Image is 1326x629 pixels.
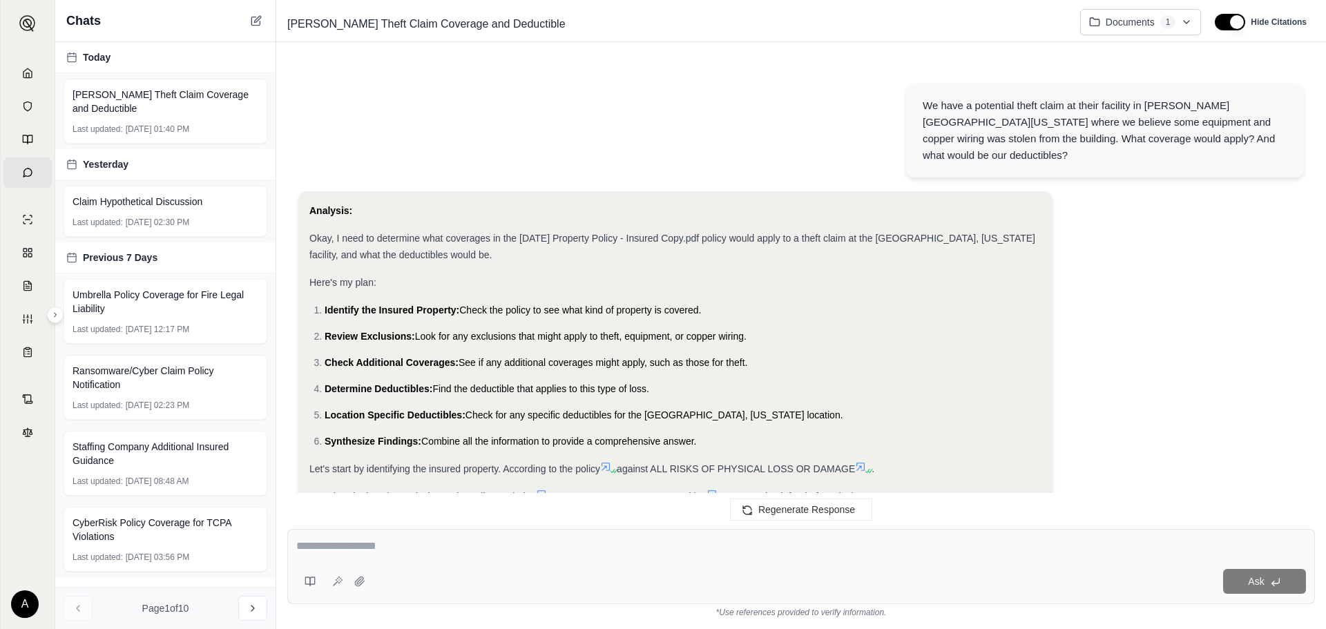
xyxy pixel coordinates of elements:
span: Find the deductible that applies to this type of loss. [432,383,649,394]
div: We have a potential theft claim at their facility in [PERSON_NAME][GEOGRAPHIC_DATA][US_STATE] whe... [923,97,1287,164]
a: Contract Analysis [3,384,52,414]
span: Staffing Company Additional Insured Guidance [73,440,258,467]
button: Ask [1223,569,1306,594]
button: Expand sidebar [47,307,64,323]
span: Determine Deductibles: [325,383,432,394]
span: Check for any specific deductibles for the [GEOGRAPHIC_DATA], [US_STATE] location. [465,409,843,420]
a: Single Policy [3,204,52,235]
span: Chats [66,11,101,30]
img: Expand sidebar [19,15,36,32]
a: Coverage Table [3,337,52,367]
span: Today [83,50,110,64]
span: [DATE] 12:17 PM [126,324,189,335]
span: Check Additional Coverages: [325,357,459,368]
span: [DATE] 03:56 PM [126,552,189,563]
span: [PERSON_NAME] Theft Claim Coverage and Deductible [282,13,571,35]
span: Previous 30 Days [83,586,163,599]
span: Page 1 of 10 [142,601,189,615]
span: Last updated: [73,552,123,563]
a: Claim Coverage [3,271,52,301]
a: Documents Vault [3,91,52,122]
span: Okay, I need to determine what coverages in the [DATE] Property Policy - Insured Copy.pdf policy ... [309,233,1035,260]
span: Claim Hypothetical Discussion [73,195,202,209]
span: Last updated: [73,476,123,487]
span: Here's my plan: [309,277,376,288]
span: Last updated: [73,217,123,228]
a: Legal Search Engine [3,417,52,447]
span: 1 [1160,15,1176,29]
span: Ask [1248,576,1264,587]
span: Review Exclusions: [325,331,415,342]
button: Regenerate Response [730,499,872,521]
div: Edit Title [282,13,1069,35]
button: Documents1 [1080,9,1202,35]
button: Expand sidebar [14,10,41,37]
span: Yesterday [83,157,128,171]
span: Last updated: [73,324,123,335]
span: currency, money, notes or securities [552,491,707,502]
span: [DATE] 02:23 PM [126,400,189,411]
span: against ALL RISKS OF PHYSICAL LOSS OR DAMAGE [617,463,855,474]
span: Now, let's look at the exclusions. The policy excludes [309,491,536,502]
span: Regenerate Response [758,504,855,515]
span: Location Specific Deductibles: [325,409,465,420]
span: . [872,463,874,474]
span: Look for any exclusions that might apply to theft, equipment, or copper wiring. [415,331,747,342]
span: Combine all the information to provide a comprehensive answer. [421,436,696,447]
span: Documents [1106,15,1155,29]
span: [PERSON_NAME] Theft Claim Coverage and Deductible [73,88,258,115]
strong: Analysis: [309,205,352,216]
span: Last updated: [73,124,123,135]
span: Last updated: [73,400,123,411]
span: Synthesize Findings: [325,436,421,447]
a: Home [3,58,52,88]
span: Identify the Insured Property: [325,304,459,316]
span: [DATE] 01:40 PM [126,124,189,135]
a: Custom Report [3,304,52,334]
span: Ransomware/Cyber Claim Policy Notification [73,364,258,391]
span: [DATE] 02:30 PM [126,217,189,228]
span: Previous 7 Days [83,251,157,264]
span: Let's start by identifying the insured property. According to the policy [309,463,600,474]
span: Hide Citations [1251,17,1307,28]
a: Prompt Library [3,124,52,155]
span: Umbrella Policy Coverage for Fire Legal Liability [73,288,258,316]
div: *Use references provided to verify information. [287,604,1315,618]
span: [DATE] 08:48 AM [126,476,189,487]
span: Check the policy to see what kind of property is covered. [459,304,701,316]
a: Policy Comparisons [3,238,52,268]
span: CyberRisk Policy Coverage for TCPA Violations [73,516,258,543]
div: A [11,590,39,618]
span: . Let me check for theft exclusion. [723,491,867,502]
button: New Chat [248,12,265,29]
a: Chat [3,157,52,188]
span: See if any additional coverages might apply, such as those for theft. [459,357,747,368]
